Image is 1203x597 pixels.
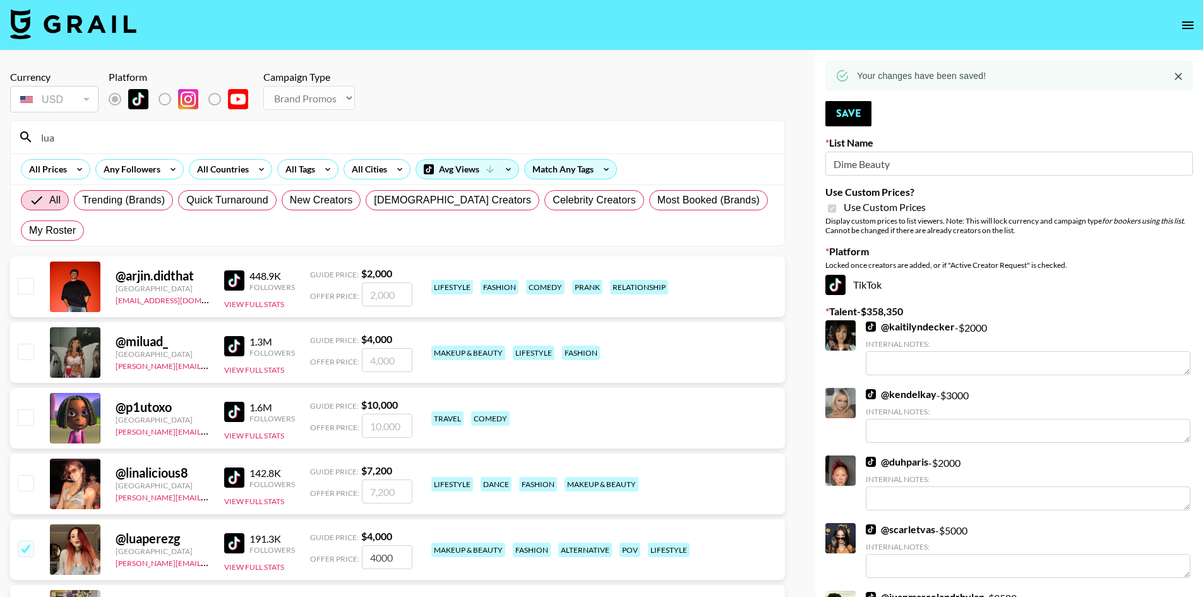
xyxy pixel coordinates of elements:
[866,339,1190,349] div: Internal Notes:
[825,275,846,295] img: TikTok
[866,320,1190,375] div: - $ 2000
[116,349,209,359] div: [GEOGRAPHIC_DATA]
[224,467,244,488] img: TikTok
[310,401,359,411] span: Guide Price:
[866,455,1190,510] div: - $ 2000
[228,89,248,109] img: YouTube
[362,282,412,306] input: 2,000
[471,411,510,426] div: comedy
[116,284,209,293] div: [GEOGRAPHIC_DATA]
[416,160,518,179] div: Avg Views
[249,533,295,545] div: 191.3K
[249,335,295,348] div: 1.3M
[13,88,96,111] div: USD
[866,320,955,333] a: @kaitilyndecker
[361,333,392,345] strong: $ 4,000
[224,497,284,506] button: View Full Stats
[866,389,876,399] img: TikTok
[128,89,148,109] img: TikTok
[10,9,136,39] img: Grail Talent
[1102,216,1183,226] em: for bookers using this list
[278,160,318,179] div: All Tags
[224,533,244,553] img: TikTok
[657,193,760,208] span: Most Booked (Brands)
[249,467,295,479] div: 142.8K
[224,365,284,375] button: View Full Stats
[310,533,359,542] span: Guide Price:
[362,414,412,438] input: 10,000
[310,423,359,432] span: Offer Price:
[116,399,209,415] div: @ p1utoxo
[857,64,986,87] div: Your changes have been saved!
[224,299,284,309] button: View Full Stats
[825,260,1193,270] div: Locked once creators are added, or if "Active Creator Request" is checked.
[116,334,209,349] div: @ miluad_
[1175,13,1200,38] button: open drawer
[249,414,295,423] div: Followers
[310,291,359,301] span: Offer Price:
[116,465,209,481] div: @ linalicious8
[361,267,392,279] strong: $ 2,000
[866,523,935,536] a: @scarletvas
[866,457,876,467] img: TikTok
[109,86,258,112] div: List locked to TikTok.
[109,71,258,83] div: Platform
[519,477,557,491] div: fashion
[263,71,355,83] div: Campaign Type
[310,270,359,279] span: Guide Price:
[361,464,392,476] strong: $ 7,200
[844,201,926,214] span: Use Custom Prices
[116,481,209,490] div: [GEOGRAPHIC_DATA]
[866,322,876,332] img: TikTok
[224,336,244,356] img: TikTok
[361,530,392,542] strong: $ 4,000
[572,280,602,294] div: prank
[866,455,928,468] a: @duhparis
[431,346,505,360] div: makeup & beauty
[290,193,353,208] span: New Creators
[866,407,1190,416] div: Internal Notes:
[10,83,99,115] div: Currency is locked to USD
[610,280,668,294] div: relationship
[116,531,209,546] div: @ luaperezg
[116,268,209,284] div: @ arjin.didthat
[249,545,295,555] div: Followers
[362,479,412,504] input: 7,200
[82,193,165,208] span: Trending (Brands)
[619,543,640,557] div: pov
[224,431,284,440] button: View Full Stats
[186,193,268,208] span: Quick Turnaround
[431,411,464,426] div: travel
[513,346,554,360] div: lifestyle
[249,348,295,358] div: Followers
[116,546,209,556] div: [GEOGRAPHIC_DATA]
[116,425,362,437] a: [PERSON_NAME][EMAIL_ADDRESS][PERSON_NAME][DOMAIN_NAME]
[525,160,616,179] div: Match Any Tags
[866,542,1190,552] div: Internal Notes:
[310,488,359,498] span: Offer Price:
[310,467,359,476] span: Guide Price:
[249,401,295,414] div: 1.6M
[431,543,505,557] div: makeup & beauty
[374,193,531,208] span: [DEMOGRAPHIC_DATA] Creators
[116,293,242,305] a: [EMAIL_ADDRESS][DOMAIN_NAME]
[866,388,937,401] a: @kendelkay
[310,335,359,345] span: Guide Price:
[344,160,390,179] div: All Cities
[362,545,412,569] input: 4,000
[21,160,69,179] div: All Prices
[825,186,1193,198] label: Use Custom Prices?
[866,523,1190,578] div: - $ 5000
[310,554,359,564] span: Offer Price:
[648,543,690,557] div: lifestyle
[825,101,871,126] button: Save
[116,415,209,425] div: [GEOGRAPHIC_DATA]
[825,245,1193,258] label: Platform
[362,348,412,372] input: 4,000
[249,479,295,489] div: Followers
[29,223,76,238] span: My Roster
[249,270,295,282] div: 448.9K
[553,193,636,208] span: Celebrity Creators
[96,160,163,179] div: Any Followers
[481,280,518,294] div: fashion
